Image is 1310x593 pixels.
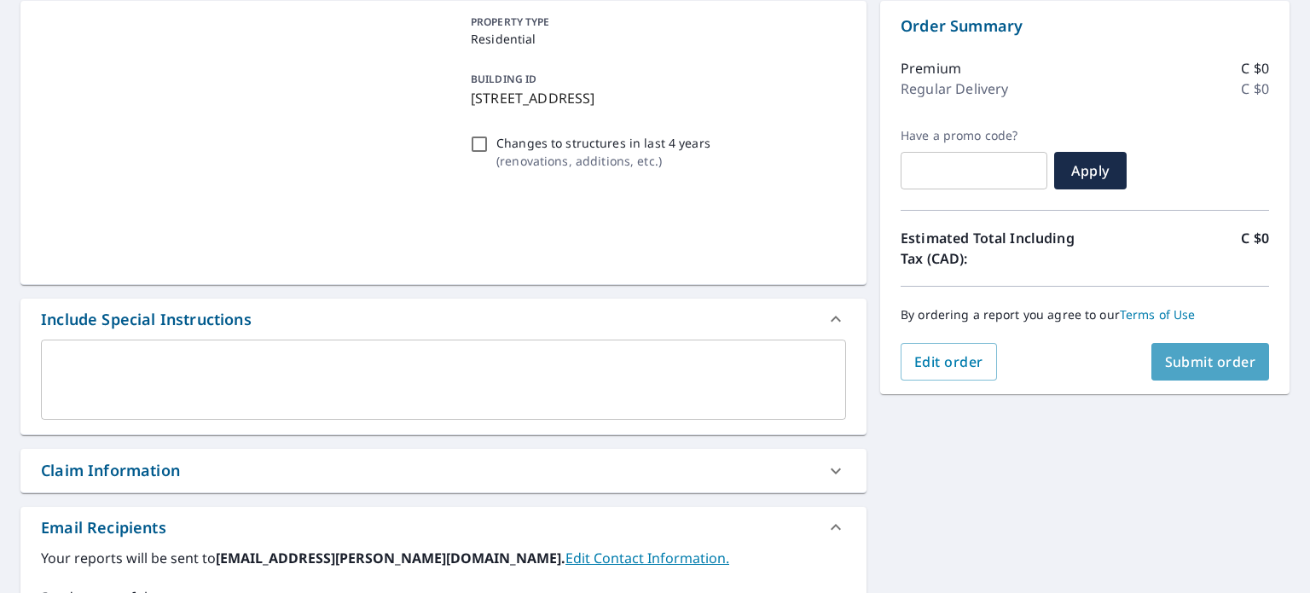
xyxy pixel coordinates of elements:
[20,507,867,548] div: Email Recipients
[1054,152,1127,189] button: Apply
[41,459,180,482] div: Claim Information
[41,548,846,568] label: Your reports will be sent to
[1165,352,1256,371] span: Submit order
[471,88,839,108] p: [STREET_ADDRESS]
[901,307,1269,323] p: By ordering a report you agree to our
[471,72,536,86] p: BUILDING ID
[914,352,983,371] span: Edit order
[471,15,839,30] p: PROPERTY TYPE
[901,228,1085,269] p: Estimated Total Including Tax (CAD):
[20,449,867,492] div: Claim Information
[41,308,252,331] div: Include Special Instructions
[41,516,166,539] div: Email Recipients
[1151,343,1270,381] button: Submit order
[901,78,1008,99] p: Regular Delivery
[1068,161,1113,180] span: Apply
[1241,228,1269,269] p: C $0
[496,134,710,152] p: Changes to structures in last 4 years
[216,549,565,567] b: [EMAIL_ADDRESS][PERSON_NAME][DOMAIN_NAME].
[1241,58,1269,78] p: C $0
[901,58,961,78] p: Premium
[1120,306,1196,323] a: Terms of Use
[496,152,710,170] p: ( renovations, additions, etc. )
[901,128,1047,143] label: Have a promo code?
[901,343,997,381] button: Edit order
[20,299,867,340] div: Include Special Instructions
[901,15,1269,38] p: Order Summary
[565,549,729,567] a: EditContactInfo
[1241,78,1269,99] p: C $0
[471,30,839,48] p: Residential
